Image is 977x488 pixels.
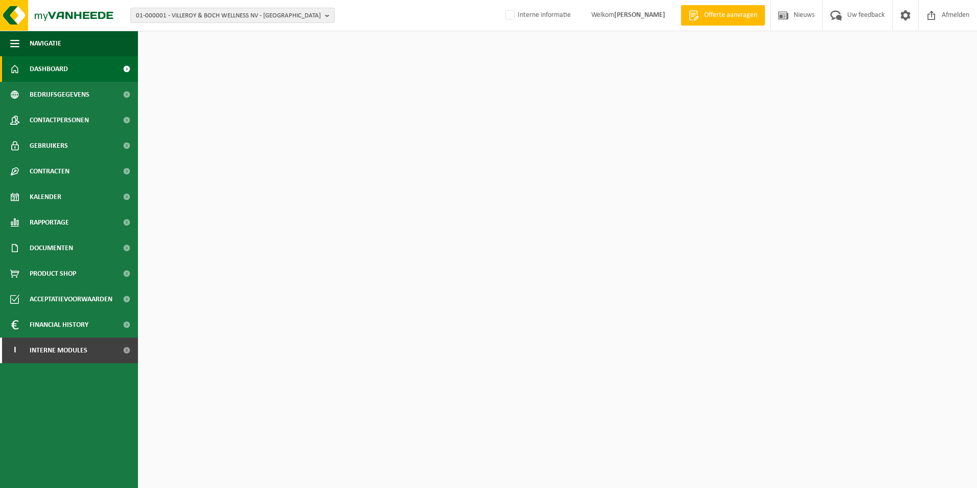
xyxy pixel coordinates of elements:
[30,210,69,235] span: Rapportage
[30,184,61,210] span: Kalender
[30,31,61,56] span: Navigatie
[503,8,571,23] label: Interne informatie
[130,8,335,23] button: 01-000001 - VILLEROY & BOCH WELLNESS NV - [GEOGRAPHIC_DATA]
[702,10,760,20] span: Offerte aanvragen
[614,11,665,19] strong: [PERSON_NAME]
[30,159,69,184] span: Contracten
[681,5,765,26] a: Offerte aanvragen
[30,261,76,286] span: Product Shop
[30,133,68,159] span: Gebruikers
[30,312,88,338] span: Financial History
[136,8,321,24] span: 01-000001 - VILLEROY & BOCH WELLNESS NV - [GEOGRAPHIC_DATA]
[30,107,89,133] span: Contactpersonen
[30,286,112,312] span: Acceptatievoorwaarden
[10,338,19,363] span: I
[30,338,87,363] span: Interne modules
[30,235,73,261] span: Documenten
[30,82,89,107] span: Bedrijfsgegevens
[30,56,68,82] span: Dashboard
